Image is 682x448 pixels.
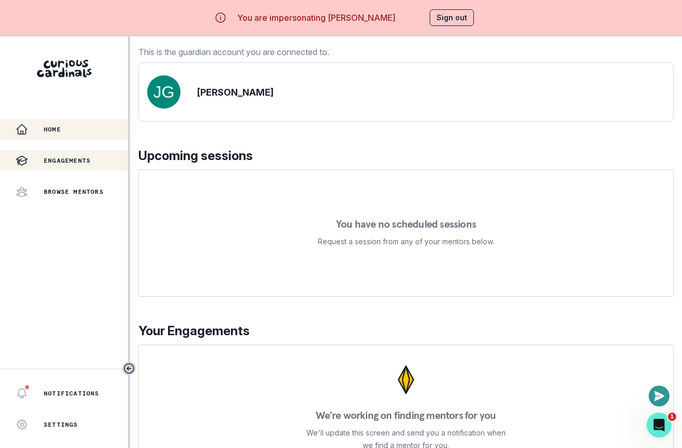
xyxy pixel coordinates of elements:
[318,235,494,248] p: Request a session from any of your mentors below.
[44,420,78,429] p: Settings
[44,188,104,196] p: Browse Mentors
[430,9,474,26] button: Sign out
[37,60,92,77] img: Curious Cardinals Logo
[138,322,674,340] p: Your Engagements
[44,156,91,165] p: Engagements
[649,386,670,406] button: Open or close messaging widget
[316,410,496,420] p: We're working on finding mentors for you
[44,389,99,398] p: Notifications
[647,413,672,438] iframe: Intercom live chat
[138,147,674,165] p: Upcoming sessions
[197,85,274,99] p: [PERSON_NAME]
[668,413,676,421] span: 1
[138,46,329,58] p: This is the guardian account you are connected to.
[147,75,181,109] img: svg
[122,362,136,375] button: Toggle sidebar
[44,125,61,134] p: Home
[237,11,395,24] p: You are impersonating [PERSON_NAME]
[336,219,476,229] p: You have no scheduled sessions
